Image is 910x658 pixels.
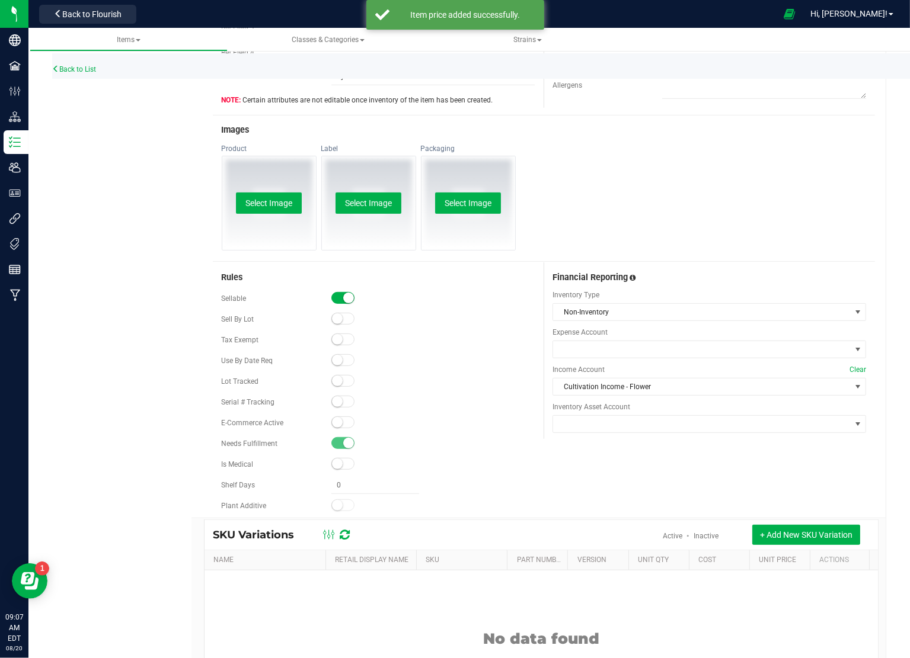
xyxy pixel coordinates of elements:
a: Version [577,556,606,564]
span: Plant Additive [222,502,267,510]
a: Inactive [694,532,719,540]
span: Inventory Asset Account [553,402,866,412]
span: Financial Reporting [553,272,628,283]
div: Product [222,144,317,153]
iframe: Resource center [12,563,47,599]
span: Cultivation Income - Flower [553,378,851,395]
inline-svg: Reports [9,264,21,275]
button: + Add New SKU Variation [752,525,860,545]
iframe: Resource center unread badge [35,561,49,576]
inline-svg: Manufacturing [9,289,21,301]
span: Back to Flourish [62,9,122,19]
span: Shelf Days [222,481,256,489]
span: Income Account [553,364,866,375]
span: Needs Fulfillment [222,439,278,448]
span: Classes & Categories [292,36,365,44]
button: Select Image [336,192,401,214]
button: Back to Flourish [39,5,136,24]
a: Unit Qty [638,556,669,564]
h3: Images [222,126,867,135]
span: SKU Variations [213,528,306,541]
inline-svg: Configuration [9,85,21,97]
span: Sellable [222,294,247,303]
a: Unit Price [759,556,796,564]
inline-svg: Users [9,162,21,174]
span: Tax Exempt [222,336,259,344]
p: 09:07 AM EDT [5,612,23,644]
a: Cost [698,556,716,564]
span: Ref Field 4 [222,49,255,57]
a: Back to List [52,65,96,73]
span: Sell By Lot [222,315,254,323]
div: Packaging [421,144,516,153]
span: Items [117,36,141,44]
span: Rules [222,272,243,283]
a: SKU [426,556,439,564]
span: + Add New SKU Variation [760,530,852,540]
span: Open Ecommerce Menu [776,2,803,25]
span: Use By Date Req [222,357,273,365]
inline-svg: Tags [9,238,21,250]
inline-svg: Facilities [9,60,21,72]
span: Allergens [553,81,582,89]
span: Is Medical [222,460,254,468]
span: E-Commerce Active [222,419,284,427]
span: Strains [513,36,542,44]
span: Clear [850,364,866,375]
inline-svg: Distribution [9,111,21,123]
inline-svg: Inventory [9,136,21,148]
span: Inventory Type [553,290,866,300]
inline-svg: User Roles [9,187,21,199]
span: Certain attributes are not editable once inventory of the item has been created. [222,95,493,105]
a: Name [213,556,234,564]
input: 0 [331,477,420,493]
inline-svg: Integrations [9,213,21,224]
a: Active [663,532,682,540]
button: Select Image [236,192,302,214]
div: No data found [205,600,879,647]
span: Lot Tracked [222,377,259,386]
span: Hi, [PERSON_NAME]! [810,9,887,18]
span: Assign this inventory item to the correct financial accounts(s) [630,274,636,282]
span: Expense Account [553,327,866,338]
a: Retail Display Name [335,556,408,564]
div: Item price added successfully. [396,9,535,21]
button: Select Image [435,192,501,214]
div: Label [321,144,416,153]
span: Non-Inventory [553,304,851,320]
inline-svg: Company [9,34,21,46]
span: Serial # Tracking [222,398,275,406]
p: 08/20 [5,644,23,653]
a: PART NUMBER [517,556,564,564]
div: Actions [819,556,864,564]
